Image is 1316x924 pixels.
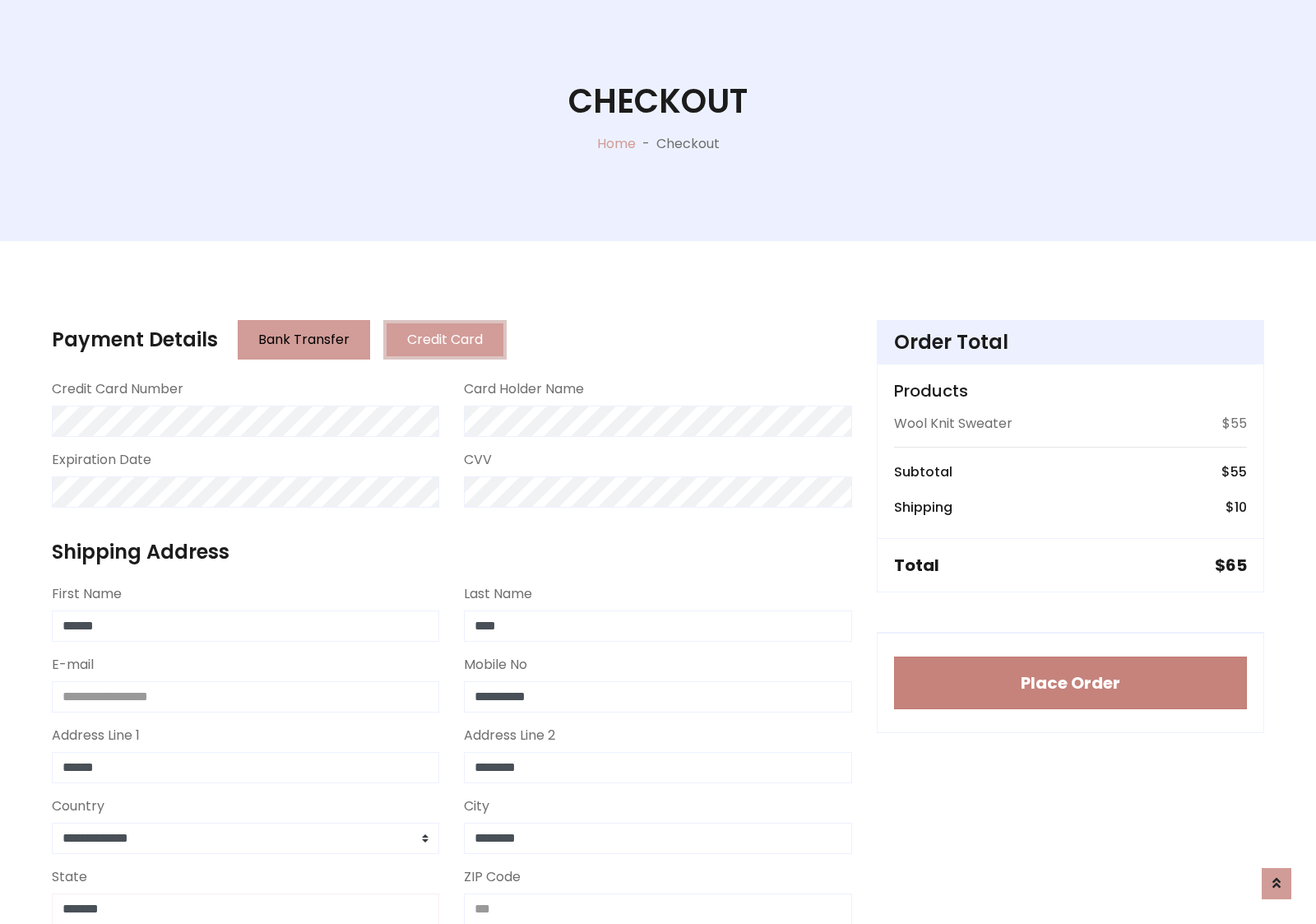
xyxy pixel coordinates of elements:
[1222,414,1247,434] p: $55
[383,320,507,360] button: Credit Card
[464,796,489,816] label: City
[464,655,527,675] label: Mobile No
[52,328,218,352] h4: Payment Details
[52,726,140,745] label: Address Line 1
[1215,555,1247,575] h5: $
[597,134,636,153] a: Home
[52,541,852,564] h4: Shipping Address
[568,81,748,121] h1: Checkout
[464,379,584,399] label: Card Holder Name
[464,867,521,887] label: ZIP Code
[464,450,492,470] label: CVV
[1230,462,1247,481] span: 55
[894,331,1247,355] h4: Order Total
[52,796,104,816] label: Country
[238,320,370,360] button: Bank Transfer
[464,726,555,745] label: Address Line 2
[894,464,952,480] h6: Subtotal
[52,450,151,470] label: Expiration Date
[52,584,122,604] label: First Name
[1226,499,1247,515] h6: $
[656,134,720,154] p: Checkout
[464,584,532,604] label: Last Name
[894,414,1012,434] p: Wool Knit Sweater
[1221,464,1247,480] h6: $
[1226,554,1247,577] span: 65
[894,555,939,575] h5: Total
[894,657,1247,709] button: Place Order
[52,655,94,675] label: E-mail
[894,381,1247,401] h5: Products
[52,379,183,399] label: Credit Card Number
[1235,498,1247,517] span: 10
[636,134,656,154] p: -
[52,867,87,887] label: State
[894,499,952,515] h6: Shipping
